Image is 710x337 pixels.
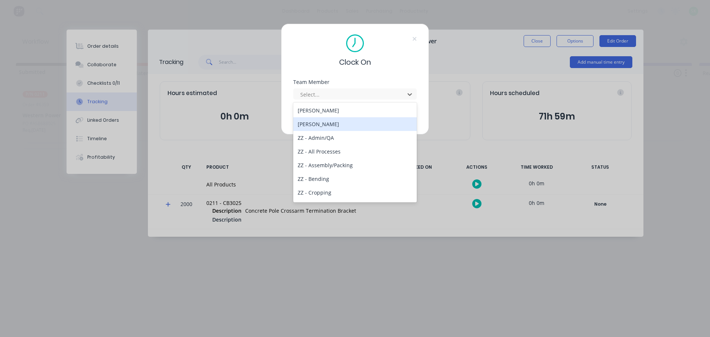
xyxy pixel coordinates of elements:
div: ZZ - Cutting [293,199,417,213]
span: Clock On [339,57,371,68]
div: ZZ - Admin/QA [293,131,417,145]
div: ZZ - Cropping [293,186,417,199]
div: ZZ - Bending [293,172,417,186]
div: [PERSON_NAME] [293,117,417,131]
div: Team Member [293,80,417,85]
div: ZZ - Assembly/Packing [293,158,417,172]
div: ZZ - All Processes [293,145,417,158]
div: [PERSON_NAME] [293,104,417,117]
